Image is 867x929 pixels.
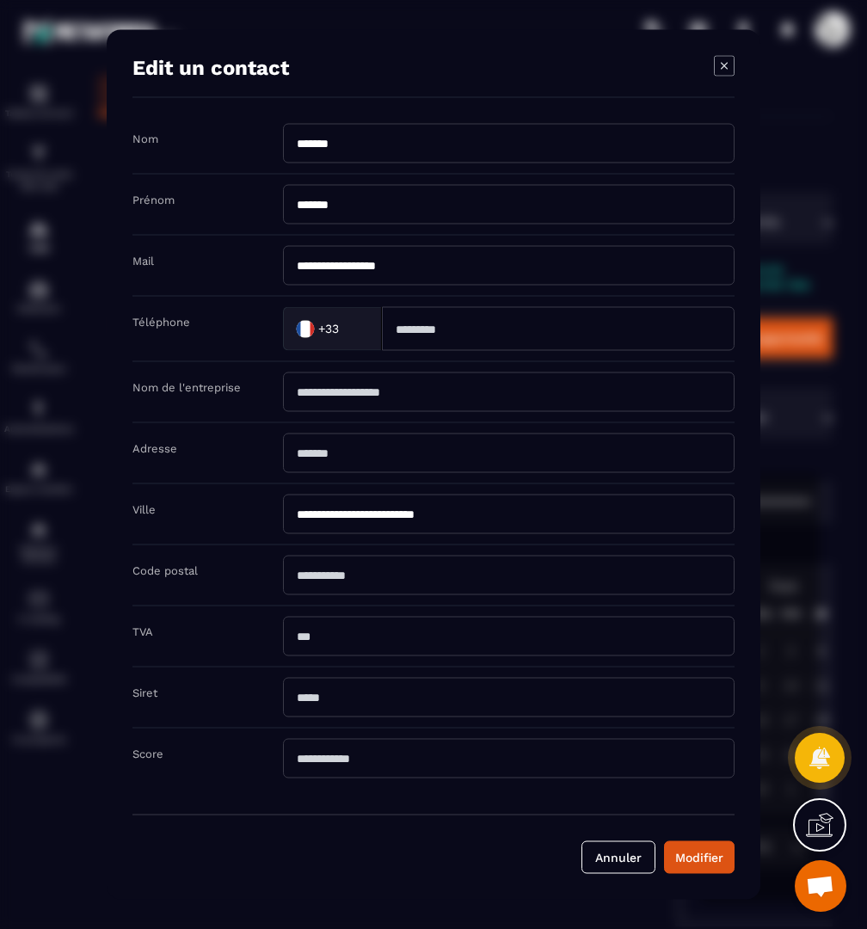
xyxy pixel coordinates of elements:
label: Mail [132,255,154,268]
label: Score [132,748,163,760]
label: Adresse [132,442,177,455]
label: Code postal [132,564,198,577]
button: Annuler [581,841,655,874]
div: Search for option [283,307,382,351]
label: Prénom [132,194,175,206]
label: Ville [132,503,156,516]
label: Téléphone [132,316,190,329]
img: Country Flag [288,311,323,346]
label: Nom de l'entreprise [132,381,241,394]
button: Modifier [664,841,735,874]
div: Ouvrir le chat [795,860,846,912]
input: Search for option [342,316,364,341]
label: Nom [132,132,158,145]
label: TVA [132,625,153,638]
span: +33 [318,320,339,337]
label: Siret [132,686,157,699]
h4: Edit un contact [132,56,289,80]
